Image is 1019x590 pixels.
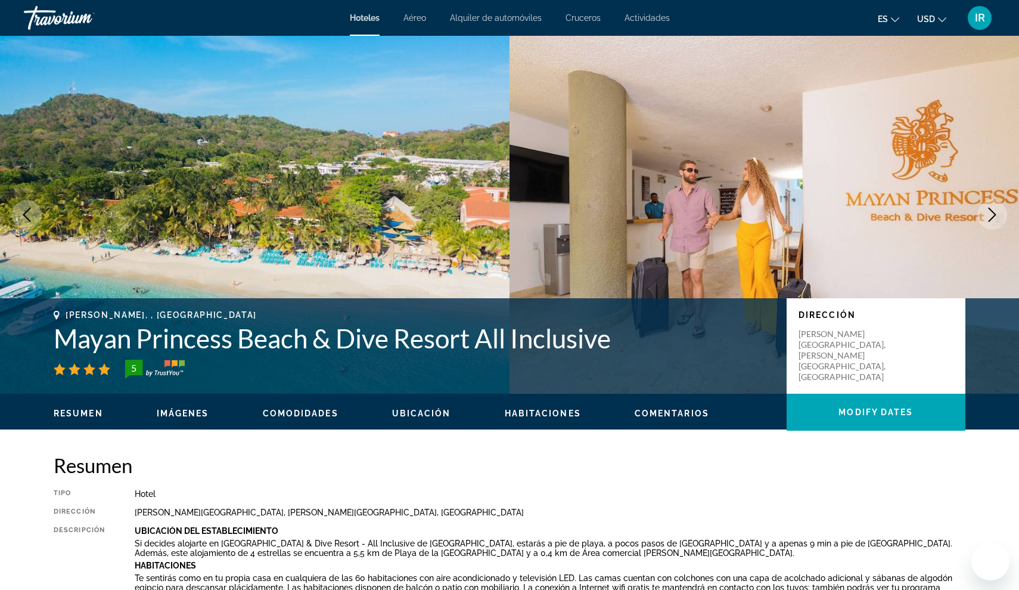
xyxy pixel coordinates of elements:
[135,539,965,558] p: Si decides alojarte en [GEOGRAPHIC_DATA] & Dive Resort - All Inclusive de [GEOGRAPHIC_DATA], esta...
[450,13,542,23] a: Alquiler de automóviles
[157,409,209,418] span: Imágenes
[838,407,913,417] span: Modify Dates
[505,408,581,419] button: Habitaciones
[135,489,965,499] div: Hotel
[878,10,899,27] button: Change language
[263,408,338,419] button: Comodidades
[975,12,985,24] span: IR
[135,526,278,536] b: Ubicación Del Establecimiento
[964,5,995,30] button: User Menu
[635,408,709,419] button: Comentarios
[66,310,257,320] span: [PERSON_NAME], , [GEOGRAPHIC_DATA]
[917,14,935,24] span: USD
[977,200,1007,230] button: Next image
[566,13,601,23] a: Cruceros
[392,408,451,419] button: Ubicación
[263,409,338,418] span: Comodidades
[54,489,105,499] div: Tipo
[971,542,1009,580] iframe: Button to launch messaging window
[403,13,426,23] a: Aéreo
[54,453,965,477] h2: Resumen
[505,409,581,418] span: Habitaciones
[625,13,670,23] a: Actividades
[135,561,196,570] b: Habitaciones
[787,394,965,431] button: Modify Dates
[125,360,185,379] img: TrustYou guest rating badge
[799,329,894,382] p: [PERSON_NAME][GEOGRAPHIC_DATA], [PERSON_NAME][GEOGRAPHIC_DATA], [GEOGRAPHIC_DATA]
[878,14,888,24] span: es
[799,310,953,320] p: Dirección
[54,409,103,418] span: Resumen
[157,408,209,419] button: Imágenes
[54,323,775,354] h1: Mayan Princess Beach & Dive Resort All Inclusive
[54,408,103,419] button: Resumen
[392,409,451,418] span: Ubicación
[54,508,105,517] div: Dirección
[135,508,965,517] div: [PERSON_NAME][GEOGRAPHIC_DATA], [PERSON_NAME][GEOGRAPHIC_DATA], [GEOGRAPHIC_DATA]
[12,200,42,230] button: Previous image
[635,409,709,418] span: Comentarios
[122,361,145,375] div: 5
[917,10,946,27] button: Change currency
[24,2,143,33] a: Travorium
[350,13,380,23] a: Hoteles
